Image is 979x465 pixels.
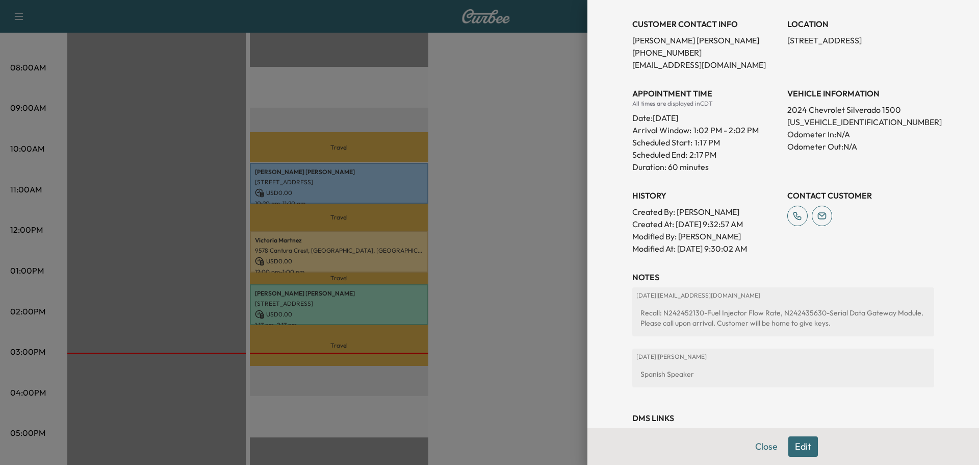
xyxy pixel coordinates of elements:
p: [STREET_ADDRESS] [787,34,934,46]
div: Date: [DATE] [632,108,779,124]
p: Duration: 60 minutes [632,161,779,173]
button: Edit [788,436,818,457]
h3: NOTES [632,271,934,283]
div: Spanish Speaker [636,365,930,383]
p: Created By : [PERSON_NAME] [632,206,779,218]
p: Odometer Out: N/A [787,140,934,153]
div: Recall: N242452130-Fuel Injector Flow Rate, N242435630-Serial Data Gateway Module. Please call up... [636,304,930,332]
p: [DATE] | [EMAIL_ADDRESS][DOMAIN_NAME] [636,291,930,300]
button: Close [749,436,784,457]
p: Scheduled End: [632,149,687,161]
p: [EMAIL_ADDRESS][DOMAIN_NAME] [632,59,779,71]
p: 2:17 PM [689,149,716,161]
h3: CUSTOMER CONTACT INFO [632,18,779,30]
p: Odometer In: N/A [787,128,934,140]
p: 2024 Chevrolet Silverado 1500 [787,104,934,116]
h3: VEHICLE INFORMATION [787,87,934,100]
div: All times are displayed in CDT [632,100,779,108]
p: [PERSON_NAME] [PERSON_NAME] [632,34,779,46]
p: Arrival Window: [632,124,779,136]
p: [DATE] | [PERSON_NAME] [636,353,930,361]
p: Created At : [DATE] 9:32:57 AM [632,218,779,230]
p: [PHONE_NUMBER] [632,46,779,59]
h3: CONTACT CUSTOMER [787,189,934,202]
span: 1:02 PM - 2:02 PM [693,124,759,136]
h3: APPOINTMENT TIME [632,87,779,100]
p: [US_VEHICLE_IDENTIFICATION_NUMBER] [787,116,934,128]
p: Modified By : [PERSON_NAME] [632,230,779,242]
h3: DMS Links [632,412,934,424]
h3: History [632,189,779,202]
p: Modified At : [DATE] 9:30:02 AM [632,242,779,255]
p: Scheduled Start: [632,136,692,149]
p: 1:17 PM [694,136,720,149]
h3: LOCATION [787,18,934,30]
